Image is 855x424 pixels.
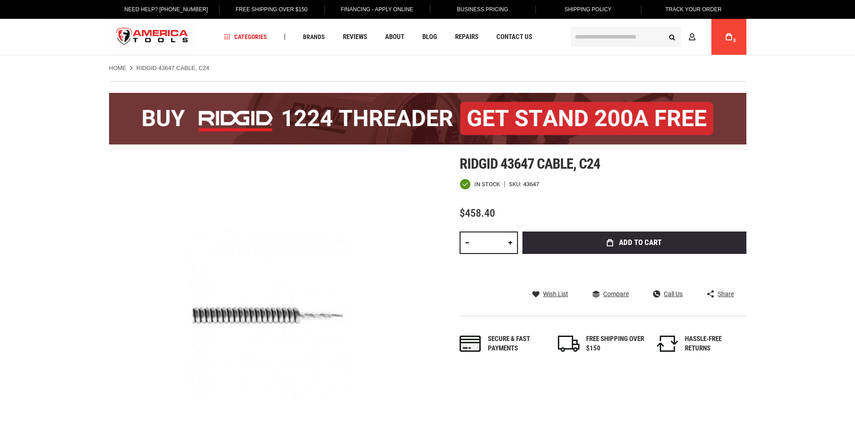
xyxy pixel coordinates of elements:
[455,34,478,40] span: Repairs
[685,334,743,354] div: HASSLE-FREE RETURNS
[586,334,645,354] div: FREE SHIPPING OVER $150
[460,207,495,219] span: $458.40
[303,34,325,40] span: Brands
[488,334,546,354] div: Secure & fast payments
[523,181,539,187] div: 43647
[543,291,568,297] span: Wish List
[460,179,500,190] div: Availability
[339,31,371,43] a: Reviews
[653,290,683,298] a: Call Us
[603,291,629,297] span: Compare
[460,336,481,352] img: payments
[664,291,683,297] span: Call Us
[460,155,601,172] span: Ridgid 43647 cable, c24
[657,336,678,352] img: returns
[136,65,210,71] strong: RIDGID 43647 CABLE, C24
[109,64,127,72] a: Home
[220,31,271,43] a: Categories
[109,20,196,54] a: store logo
[381,31,408,43] a: About
[718,291,734,297] span: Share
[224,34,267,40] span: Categories
[496,34,532,40] span: Contact Us
[299,31,329,43] a: Brands
[521,257,748,283] iframe: Secure express checkout frame
[558,336,579,352] img: shipping
[619,239,662,246] span: Add to Cart
[418,31,441,43] a: Blog
[509,181,523,187] strong: SKU
[565,6,612,13] span: Shipping Policy
[720,19,737,55] a: 0
[522,232,746,254] button: Add to Cart
[385,34,404,40] span: About
[109,93,746,144] img: BOGO: Buy the RIDGID® 1224 Threader (26092), get the 92467 200A Stand FREE!
[422,34,437,40] span: Blog
[343,34,367,40] span: Reviews
[109,20,196,54] img: America Tools
[492,31,536,43] a: Contact Us
[664,28,681,45] button: Search
[733,38,736,43] span: 0
[532,290,568,298] a: Wish List
[474,181,500,187] span: In stock
[451,31,482,43] a: Repairs
[592,290,629,298] a: Compare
